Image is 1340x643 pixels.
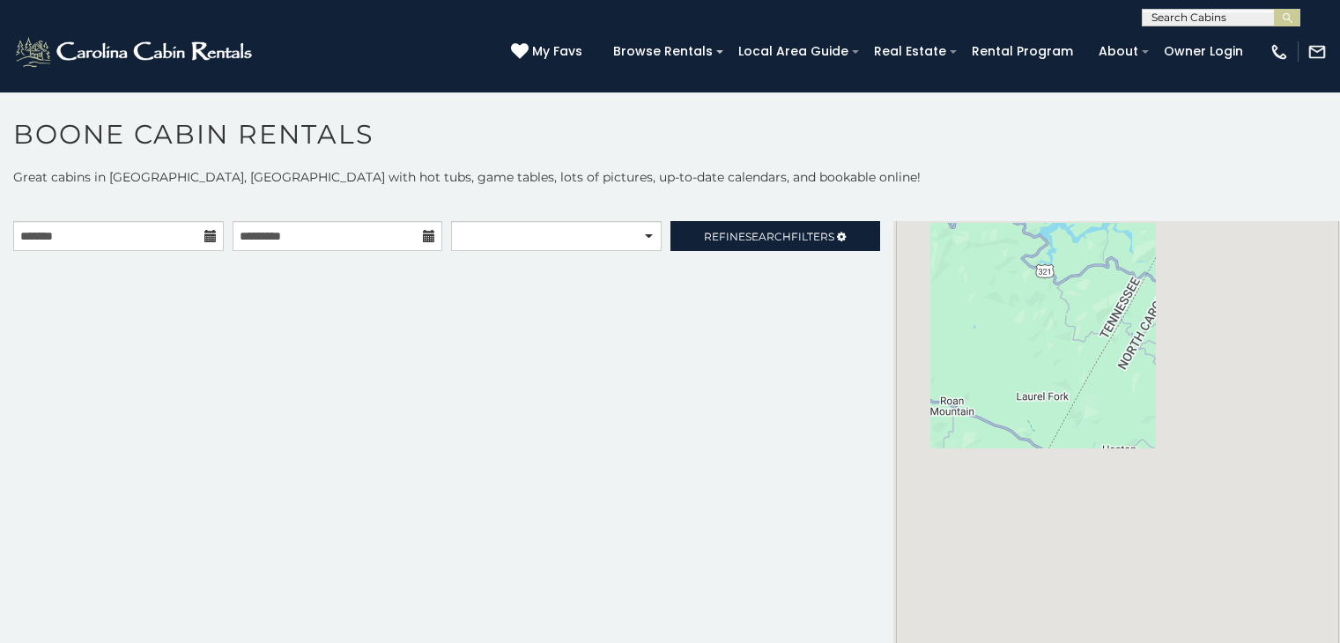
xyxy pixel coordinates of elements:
[1090,38,1147,65] a: About
[729,38,857,65] a: Local Area Guide
[963,38,1082,65] a: Rental Program
[704,230,834,243] span: Refine Filters
[1270,42,1289,62] img: phone-regular-white.png
[532,42,582,61] span: My Favs
[1155,38,1252,65] a: Owner Login
[1307,42,1327,62] img: mail-regular-white.png
[865,38,955,65] a: Real Estate
[511,42,587,62] a: My Favs
[13,34,257,70] img: White-1-2.png
[604,38,722,65] a: Browse Rentals
[670,221,881,251] a: RefineSearchFilters
[745,230,791,243] span: Search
